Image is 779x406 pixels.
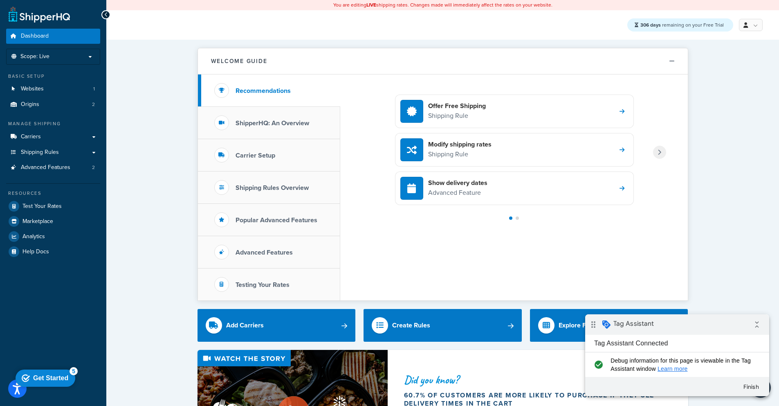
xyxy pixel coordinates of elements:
[640,21,661,29] strong: 306 days
[366,1,376,9] b: LIVE
[428,111,486,121] p: Shipping Rule
[6,81,100,97] li: Websites
[428,140,492,149] h4: Modify shipping rates
[198,48,688,74] button: Welcome Guide
[236,249,293,256] h3: Advanced Features
[21,149,59,156] span: Shipping Rules
[211,58,267,64] h2: Welcome Guide
[236,120,309,127] h3: ShipperHQ: An Overview
[226,320,264,331] div: Add Carriers
[6,214,100,229] a: Marketplace
[21,101,39,108] span: Origins
[21,33,49,40] span: Dashboard
[21,9,56,16] div: Get Started
[428,149,492,160] p: Shipping Rule
[404,374,662,386] div: Did you know?
[92,101,95,108] span: 2
[6,190,100,197] div: Resources
[6,29,100,44] a: Dashboard
[6,199,100,214] a: Test Your Rates
[22,233,45,240] span: Analytics
[6,73,100,80] div: Basic Setup
[28,5,69,14] span: Tag Assistant
[151,65,181,80] button: Finish
[198,309,356,342] a: Add Carriers
[640,21,724,29] span: remaining on your Free Trial
[236,217,317,224] h3: Popular Advanced Features
[22,218,53,225] span: Marketplace
[7,42,20,59] i: check_circle
[164,2,180,18] i: Collapse debug badge
[21,86,44,92] span: Websites
[3,4,63,21] div: Get Started 5 items remaining, 0% complete
[20,53,49,60] span: Scope: Live
[21,164,70,171] span: Advanced Features
[559,320,608,331] div: Explore Features
[22,248,49,255] span: Help Docs
[6,97,100,112] li: Origins
[57,2,65,10] div: 5
[428,187,487,198] p: Advanced Feature
[6,81,100,97] a: Websites1
[6,97,100,112] a: Origins2
[6,145,100,160] a: Shipping Rules
[530,309,688,342] a: Explore Features
[428,101,486,111] h4: Offer Free Shipping
[6,120,100,127] div: Manage Shipping
[22,203,62,210] span: Test Your Rates
[6,129,100,144] a: Carriers
[92,164,95,171] span: 2
[364,309,522,342] a: Create Rules
[6,244,100,259] a: Help Docs
[6,229,100,244] a: Analytics
[236,87,291,95] h3: Recommendations
[6,160,100,175] a: Advanced Features2
[236,281,290,289] h3: Testing Your Rates
[236,184,309,192] h3: Shipping Rules Overview
[21,133,41,140] span: Carriers
[25,42,171,59] span: Debug information for this page is viewable in the Tag Assistant window
[392,320,430,331] div: Create Rules
[236,152,275,159] h3: Carrier Setup
[93,86,95,92] span: 1
[72,51,103,58] a: Learn more
[6,160,100,175] li: Advanced Features
[428,178,487,187] h4: Show delivery dates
